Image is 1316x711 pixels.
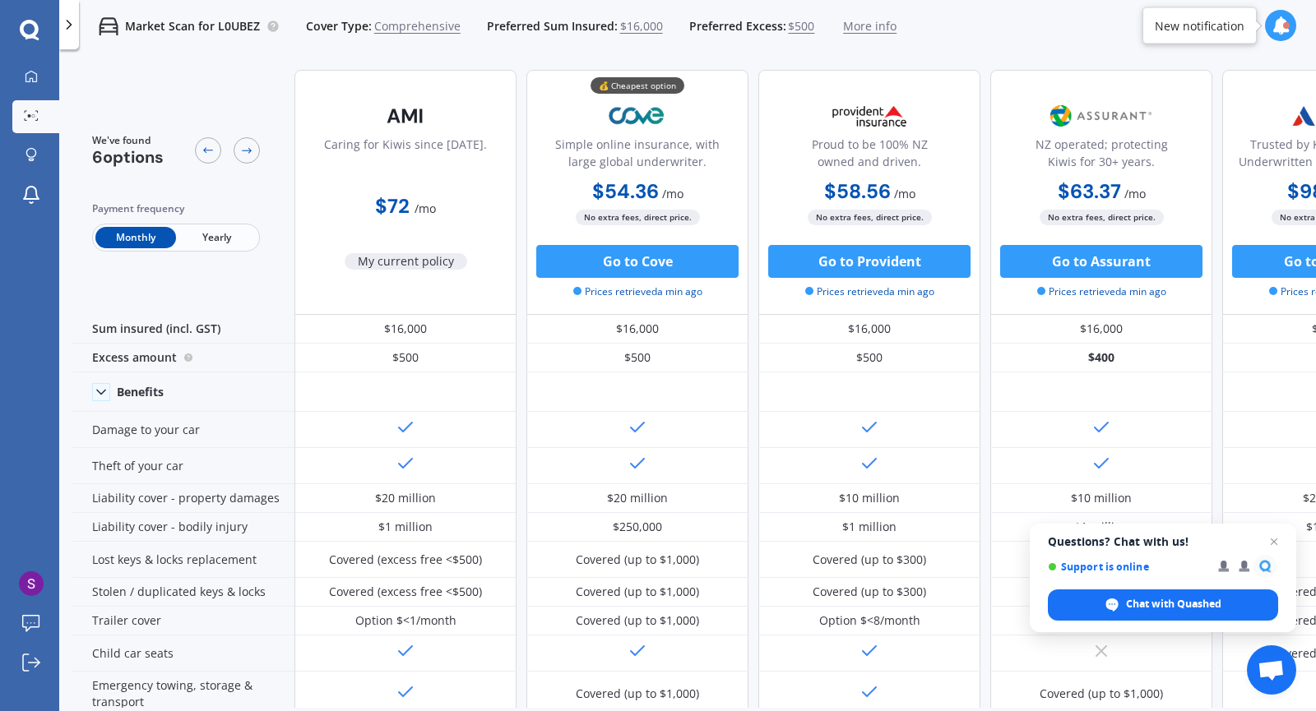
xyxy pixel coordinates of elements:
[576,210,700,225] span: No extra fees, direct price.
[788,18,814,35] span: $500
[72,513,294,542] div: Liability cover - bodily injury
[758,315,980,344] div: $16,000
[824,178,891,204] b: $58.56
[1048,535,1278,548] span: Questions? Chat with us!
[1247,645,1296,695] a: Open chat
[487,18,618,35] span: Preferred Sum Insured:
[72,607,294,635] div: Trailer cover
[176,227,257,248] span: Yearly
[1040,210,1164,225] span: No extra fees, direct price.
[607,490,668,506] div: $20 million
[374,18,461,35] span: Comprehensive
[378,519,433,535] div: $1 million
[613,519,662,535] div: $250,000
[415,201,436,216] span: / mo
[591,77,684,94] div: 💰 Cheapest option
[92,133,164,148] span: We've found
[576,552,699,568] div: Covered (up to $1,000)
[1124,186,1146,201] span: / mo
[351,95,460,136] img: AMI-text-1.webp
[99,16,118,36] img: car.f15378c7a67c060ca3f3.svg
[1000,245,1202,278] button: Go to Assurant
[1037,284,1166,299] span: Prices retrieved a min ago
[125,18,260,35] p: Market Scan for L0UBEZ
[526,315,748,344] div: $16,000
[573,284,702,299] span: Prices retrieved a min ago
[72,412,294,448] div: Damage to your car
[772,136,966,177] div: Proud to be 100% NZ owned and driven.
[72,542,294,578] div: Lost keys & locks replacement
[842,519,897,535] div: $1 million
[1048,589,1278,621] span: Chat with Quashed
[894,186,915,201] span: / mo
[990,344,1212,372] div: $400
[294,344,517,372] div: $500
[813,552,926,568] div: Covered (up to $300)
[375,490,436,506] div: $20 million
[813,584,926,600] div: Covered (up to $300)
[576,612,699,629] div: Covered (up to $1,000)
[72,344,294,372] div: Excess amount
[117,385,164,399] div: Benefits
[808,210,932,225] span: No extra fees, direct price.
[92,201,260,217] div: Payment frequency
[1047,95,1156,136] img: Assurant.png
[1004,136,1198,177] div: NZ operated; protecting Kiwis for 30+ years.
[805,284,934,299] span: Prices retrieved a min ago
[329,552,482,568] div: Covered (excess free <$500)
[576,584,699,600] div: Covered (up to $1,000)
[294,315,517,344] div: $16,000
[592,178,659,204] b: $54.36
[72,635,294,672] div: Child car seats
[72,448,294,484] div: Theft of your car
[19,571,44,596] img: ACg8ocK6XFy2MKbqZKRXq0lRlvnb0piM2ZWywcfe-ZOCqkyUTvqi6g=s96-c
[662,186,683,201] span: / mo
[1058,178,1121,204] b: $63.37
[345,253,467,270] span: My current policy
[72,484,294,513] div: Liability cover - property damages
[583,95,692,136] img: Cove.webp
[1155,17,1244,34] div: New notification
[375,193,410,219] b: $72
[324,136,487,177] div: Caring for Kiwis since [DATE].
[768,245,971,278] button: Go to Provident
[95,227,176,248] span: Monthly
[1074,519,1128,535] div: $1 million
[1048,561,1207,573] span: Support is online
[355,612,456,629] div: Option $<1/month
[526,344,748,372] div: $500
[839,490,900,506] div: $10 million
[689,18,786,35] span: Preferred Excess:
[843,18,897,35] span: More info
[92,146,164,168] span: 6 options
[620,18,663,35] span: $16,000
[758,344,980,372] div: $500
[329,584,482,600] div: Covered (excess free <$500)
[540,136,734,177] div: Simple online insurance, with large global underwriter.
[1126,597,1221,612] span: Chat with Quashed
[990,315,1212,344] div: $16,000
[819,612,920,629] div: Option $<8/month
[1040,686,1163,702] div: Covered (up to $1,000)
[536,245,739,278] button: Go to Cove
[306,18,372,35] span: Cover Type:
[576,686,699,702] div: Covered (up to $1,000)
[815,95,924,136] img: Provident.png
[72,315,294,344] div: Sum insured (incl. GST)
[1071,490,1132,506] div: $10 million
[72,578,294,607] div: Stolen / duplicated keys & locks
